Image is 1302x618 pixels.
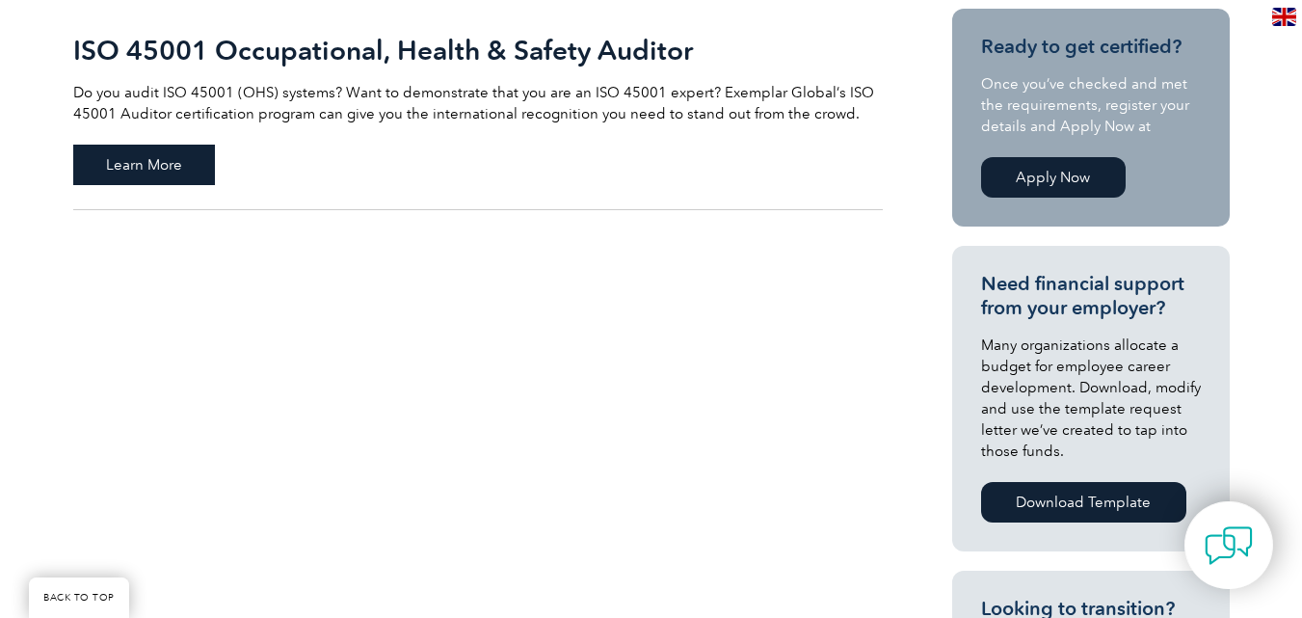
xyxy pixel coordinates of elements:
[981,482,1186,523] a: Download Template
[73,82,883,124] p: Do you audit ISO 45001 (OHS) systems? Want to demonstrate that you are an ISO 45001 expert? Exemp...
[73,9,883,210] a: ISO 45001 Occupational, Health & Safety Auditor Do you audit ISO 45001 (OHS) systems? Want to dem...
[981,272,1201,320] h3: Need financial support from your employer?
[981,157,1126,198] a: Apply Now
[1205,522,1253,570] img: contact-chat.png
[1272,8,1296,26] img: en
[73,145,215,185] span: Learn More
[73,35,883,66] h2: ISO 45001 Occupational, Health & Safety Auditor
[981,73,1201,137] p: Once you’ve checked and met the requirements, register your details and Apply Now at
[29,578,129,618] a: BACK TO TOP
[981,335,1201,462] p: Many organizations allocate a budget for employee career development. Download, modify and use th...
[981,35,1201,59] h3: Ready to get certified?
